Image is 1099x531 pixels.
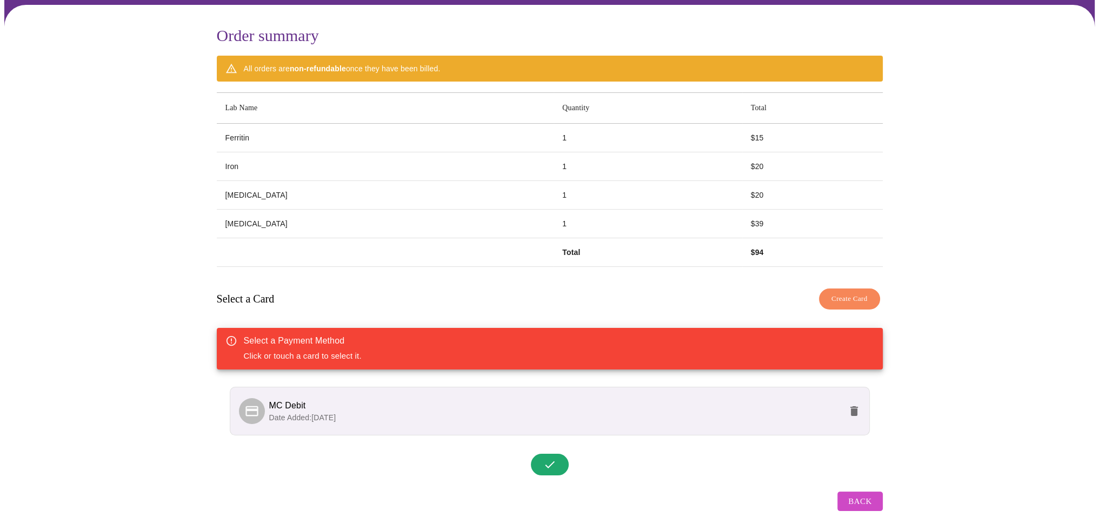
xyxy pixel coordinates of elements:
[217,26,883,45] h3: Order summary
[742,152,883,181] td: $ 20
[554,93,742,124] th: Quantity
[244,331,362,366] div: Click or touch a card to select it.
[837,492,882,511] button: Back
[244,59,441,78] div: All orders are once they have been billed.
[217,93,554,124] th: Lab Name
[217,210,554,238] td: [MEDICAL_DATA]
[562,248,580,257] strong: Total
[269,413,336,422] span: Date Added: [DATE]
[217,181,554,210] td: [MEDICAL_DATA]
[742,124,883,152] td: $ 15
[831,293,868,305] span: Create Card
[742,93,883,124] th: Total
[217,124,554,152] td: Ferritin
[554,152,742,181] td: 1
[217,293,275,305] h3: Select a Card
[269,401,306,410] span: MC Debit
[554,124,742,152] td: 1
[742,210,883,238] td: $ 39
[819,288,880,310] button: Create Card
[751,248,764,257] strong: $ 94
[244,334,362,347] div: Select a Payment Method
[841,398,867,424] button: delete
[217,152,554,181] td: Iron
[742,181,883,210] td: $ 20
[848,494,871,508] span: Back
[554,181,742,210] td: 1
[554,210,742,238] td: 1
[290,64,346,73] strong: non-refundable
